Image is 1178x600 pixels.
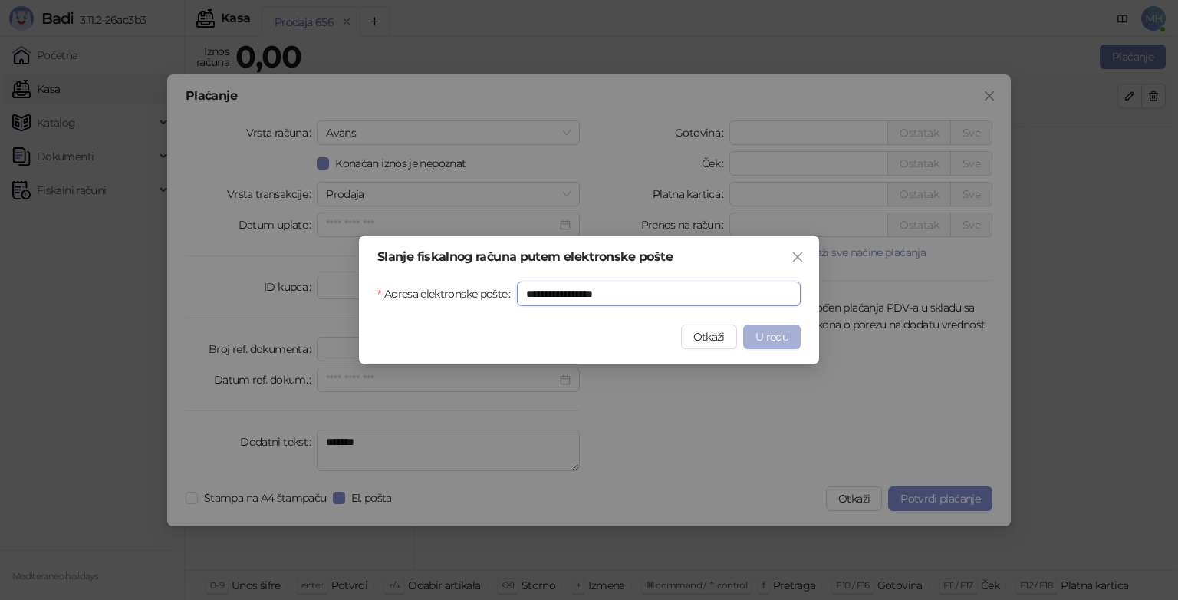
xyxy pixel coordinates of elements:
button: Close [785,245,810,269]
span: close [791,251,804,263]
span: Zatvori [785,251,810,263]
span: U redu [755,330,788,344]
label: Adresa elektronske pošte [377,282,517,306]
button: U redu [743,325,801,349]
button: Otkaži [681,325,737,349]
span: Otkaži [693,330,725,344]
div: Slanje fiskalnog računa putem elektronske pošte [377,251,801,263]
input: Adresa elektronske pošte [517,282,801,306]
